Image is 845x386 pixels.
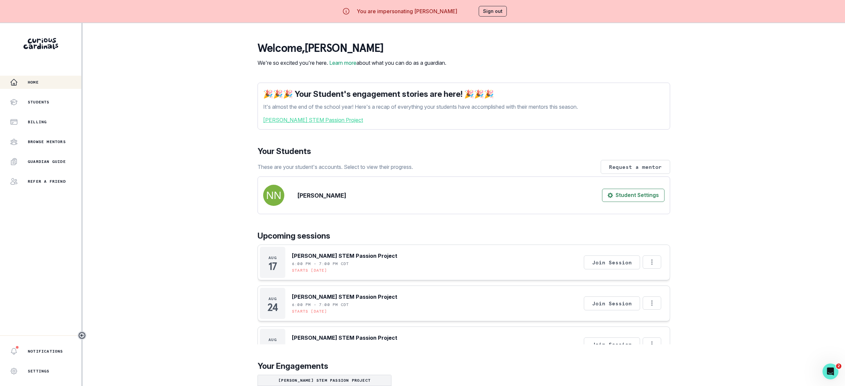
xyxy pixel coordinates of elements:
p: 6:00 PM - 7:00 PM CDT [292,302,349,307]
p: 6:00 PM - 7:00 PM CDT [292,343,349,348]
p: Settings [28,368,50,374]
p: Students [28,99,50,105]
p: Upcoming sessions [258,230,670,242]
p: [PERSON_NAME] STEM Passion Project [292,293,397,301]
p: We're so excited you're here. about what you can do as a guardian. [258,59,446,67]
iframe: Intercom live chat [823,364,838,379]
p: Guardian Guide [28,159,66,164]
p: Your Students [258,145,670,157]
button: Join Session [584,255,640,269]
button: Options [643,296,661,310]
button: Toggle sidebar [78,331,86,340]
p: [PERSON_NAME] STEM Passion Project [292,334,397,342]
p: Aug [268,255,277,260]
img: svg [263,185,284,206]
p: Home [28,80,39,85]
button: Student Settings [602,189,664,202]
p: 🎉🎉🎉 Your Student's engagement stories are here! 🎉🎉🎉 [263,88,664,100]
span: 2 [836,364,841,369]
p: Refer a friend [28,179,66,184]
p: [PERSON_NAME] [298,191,346,200]
p: You are impersonating [PERSON_NAME] [357,7,457,15]
p: Aug [268,337,277,342]
button: Join Session [584,296,640,310]
p: [PERSON_NAME] STEM Passion Project [261,378,388,383]
button: Request a mentor [601,160,670,174]
p: Aug [268,296,277,301]
p: Notifications [28,349,63,354]
p: 6:00 PM - 7:00 PM CDT [292,261,349,266]
button: Join Session [584,337,640,351]
button: Options [643,255,661,269]
p: Billing [28,119,47,125]
a: Learn more [329,59,356,66]
p: These are your student's accounts. Select to view their progress. [258,163,413,171]
p: [PERSON_NAME] STEM Passion Project [292,252,397,260]
p: Your Engagements [258,360,670,372]
p: Welcome , [PERSON_NAME] [258,42,446,55]
img: Curious Cardinals Logo [23,38,58,49]
p: Browse Mentors [28,139,66,144]
p: It's almost the end of the school year! Here's a recap of everything your students have accomplis... [263,103,664,111]
p: 24 [267,304,277,311]
p: Starts [DATE] [292,309,327,314]
button: Sign out [479,6,507,17]
a: [PERSON_NAME] STEM Passion Project [263,116,664,124]
p: 17 [268,263,276,270]
button: Options [643,337,661,351]
p: Starts [DATE] [292,268,327,273]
